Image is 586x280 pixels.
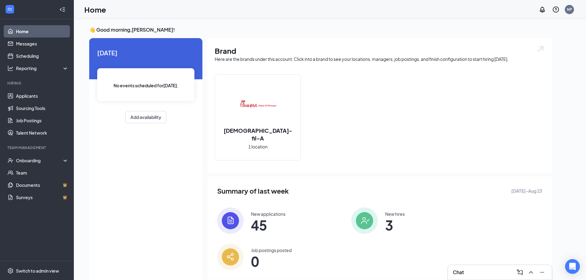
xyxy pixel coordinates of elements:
svg: Settings [7,268,14,274]
button: Add availability [125,111,166,123]
a: Job Postings [16,114,69,127]
span: 45 [251,219,285,231]
a: Team [16,167,69,179]
div: Open Intercom Messenger [565,259,580,274]
a: Home [16,25,69,37]
h3: 👋 Good morning, [PERSON_NAME] ! [89,26,552,33]
span: 0 [251,256,292,267]
button: ComposeMessage [515,267,525,277]
a: DocumentsCrown [16,179,69,191]
a: Messages [16,37,69,50]
div: New hires [385,211,405,217]
svg: ChevronUp [527,269,535,276]
svg: WorkstreamLogo [7,6,13,12]
div: Job postings posted [251,247,292,253]
a: Scheduling [16,50,69,62]
svg: Notifications [539,6,546,13]
h2: [DEMOGRAPHIC_DATA]-fil-A [215,127,301,142]
h3: Chat [453,269,464,276]
svg: Analysis [7,65,14,71]
img: icon [217,207,244,234]
div: Here are the brands under this account. Click into a brand to see your locations, managers, job p... [215,56,544,62]
img: icon [351,207,378,234]
div: New applications [251,211,285,217]
span: No events scheduled for [DATE] . [114,82,178,89]
svg: UserCheck [7,157,14,164]
span: 3 [385,219,405,231]
div: Onboarding [16,157,63,164]
button: ChevronUp [526,267,536,277]
div: Reporting [16,65,69,71]
svg: Collapse [59,6,66,13]
svg: Minimize [538,269,546,276]
a: SurveysCrown [16,191,69,203]
svg: QuestionInfo [552,6,560,13]
a: Sourcing Tools [16,102,69,114]
a: Talent Network [16,127,69,139]
div: NP [567,7,572,12]
span: Summary of last week [217,186,289,196]
img: open.6027fd2a22e1237b5b06.svg [536,45,544,53]
img: icon [217,244,244,270]
svg: ComposeMessage [516,269,524,276]
div: Switch to admin view [16,268,59,274]
button: Minimize [537,267,547,277]
a: Applicants [16,90,69,102]
h1: Brand [215,45,544,56]
span: 1 location [248,143,268,150]
img: Chick-fil-A [238,85,277,124]
div: Team Management [7,145,67,150]
div: Hiring [7,81,67,86]
span: [DATE] [97,48,194,57]
h1: Home [84,4,106,15]
span: [DATE] - Aug 23 [511,187,542,194]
